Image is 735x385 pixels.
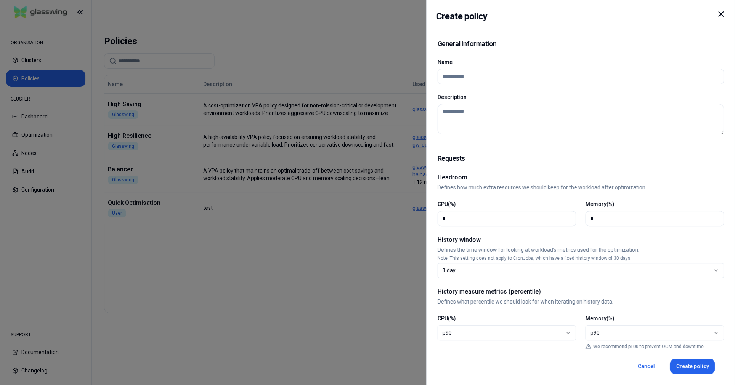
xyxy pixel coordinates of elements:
[437,59,452,65] label: Name
[437,38,496,49] h1: General Information
[436,10,487,23] h2: Create policy
[437,315,456,321] label: CPU(%)
[437,201,456,207] label: CPU(%)
[437,173,724,182] h2: Headroom
[670,359,715,374] button: Create policy
[437,246,724,254] p: Defines the time window for looking at workload’s metrics used for the optimization.
[437,287,724,296] h2: History measure metrics (percentile)
[437,153,724,164] h1: Requests
[437,235,724,244] h2: History window
[437,184,724,191] p: Defines how much extra resources we should keep for the workload after optimization
[437,255,724,261] p: Note: This setting does not apply to CronJobs, which have a fixed history window of 30 days.
[437,298,724,305] p: Defines what percentile we should look for when iterating on history data.
[585,201,614,207] label: Memory(%)
[593,343,703,350] p: We recommend p100 to prevent OOM and downtime
[585,315,614,321] label: Memory(%)
[631,359,661,374] button: Cancel
[437,94,466,100] label: Description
